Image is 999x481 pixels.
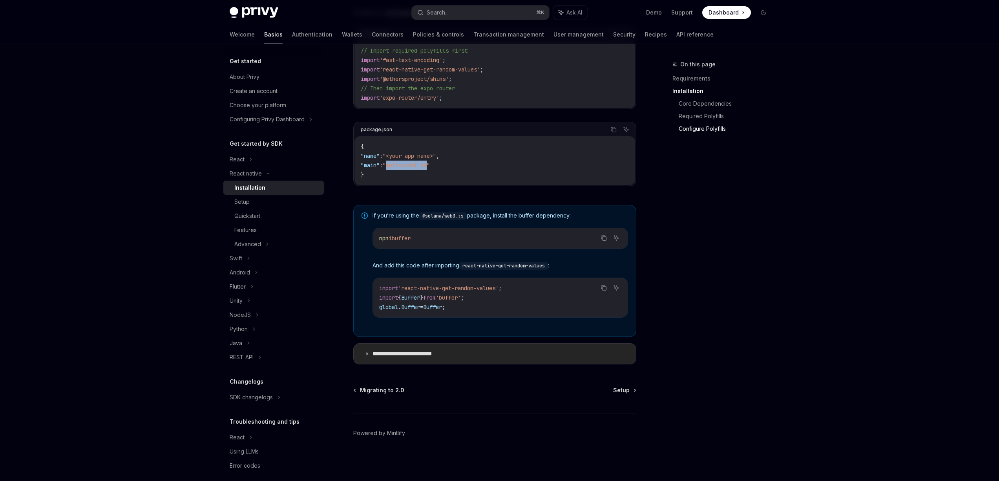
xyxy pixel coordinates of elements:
[380,66,480,73] span: 'react-native-get-random-values'
[398,304,401,311] span: .
[613,25,636,44] a: Security
[234,211,260,221] div: Quickstart
[230,338,242,348] div: Java
[361,57,380,64] span: import
[230,155,245,164] div: React
[672,72,776,85] a: Requirements
[401,304,420,311] span: Buffer
[553,5,588,20] button: Ask AI
[230,433,245,442] div: React
[353,429,405,437] a: Powered by Mintlify
[373,212,628,220] span: If you’re using the package, install the buffer dependency:
[645,25,667,44] a: Recipes
[361,85,455,92] span: // Then import the expo router
[223,223,324,237] a: Features
[480,66,483,73] span: ;
[398,285,499,292] span: 'react-native-get-random-values'
[361,75,380,82] span: import
[230,86,278,96] div: Create an account
[361,152,380,159] span: "name"
[621,124,631,135] button: Ask AI
[757,6,770,19] button: Toggle dark mode
[383,162,430,169] span: "entrypoint.js"
[611,233,621,243] button: Ask AI
[383,152,436,159] span: "<your app name>"
[379,285,398,292] span: import
[389,235,392,242] span: i
[230,296,243,305] div: Unity
[230,417,300,426] h5: Troubleshooting and tips
[230,461,260,470] div: Error codes
[361,124,392,135] div: package.json
[372,25,404,44] a: Connectors
[342,25,362,44] a: Wallets
[679,110,776,123] a: Required Polyfills
[423,304,442,311] span: Buffer
[362,212,368,219] svg: Note
[234,183,265,192] div: Installation
[223,444,324,459] a: Using LLMs
[223,459,324,473] a: Error codes
[599,283,609,293] button: Copy the contents from the code block
[360,386,404,394] span: Migrating to 2.0
[442,304,445,311] span: ;
[230,353,254,362] div: REST API
[379,294,398,301] span: import
[398,294,401,301] span: {
[599,233,609,243] button: Copy the contents from the code block
[361,66,380,73] span: import
[436,294,461,301] span: 'buffer'
[380,94,439,101] span: 'expo-router/entry'
[499,285,502,292] span: ;
[427,8,449,17] div: Search...
[380,57,442,64] span: 'fast-text-encoding'
[459,262,548,270] code: react-native-get-random-values
[234,225,257,235] div: Features
[566,9,582,16] span: Ask AI
[709,9,739,16] span: Dashboard
[230,310,251,320] div: NodeJS
[361,143,364,150] span: {
[419,212,467,220] code: @solana/web3.js
[234,197,250,207] div: Setup
[420,304,423,311] span: =
[461,294,464,301] span: ;
[230,101,286,110] div: Choose your platform
[230,115,305,124] div: Configuring Privy Dashboard
[613,386,636,394] a: Setup
[392,235,411,242] span: buffer
[473,25,544,44] a: Transaction management
[380,75,449,82] span: '@ethersproject/shims'
[361,94,380,101] span: import
[611,283,621,293] button: Ask AI
[413,25,464,44] a: Policies & controls
[230,393,273,402] div: SDK changelogs
[379,235,389,242] span: npm
[702,6,751,19] a: Dashboard
[680,60,716,69] span: On this page
[230,7,278,18] img: dark logo
[439,94,442,101] span: ;
[230,139,283,148] h5: Get started by SDK
[679,97,776,110] a: Core Dependencies
[436,152,439,159] span: ,
[361,47,468,54] span: // Import required polyfills first
[230,377,263,386] h5: Changelogs
[608,124,619,135] button: Copy the contents from the code block
[264,25,283,44] a: Basics
[672,85,776,97] a: Installation
[361,162,380,169] span: "main"
[379,304,398,311] span: global
[536,9,544,16] span: ⌘ K
[223,181,324,195] a: Installation
[230,282,246,291] div: Flutter
[553,25,604,44] a: User management
[401,294,420,301] span: Buffer
[234,240,261,249] div: Advanced
[223,195,324,209] a: Setup
[373,262,628,270] span: And add this code after importing :
[230,57,261,66] h5: Get started
[230,447,259,456] div: Using LLMs
[223,209,324,223] a: Quickstart
[230,268,250,277] div: Android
